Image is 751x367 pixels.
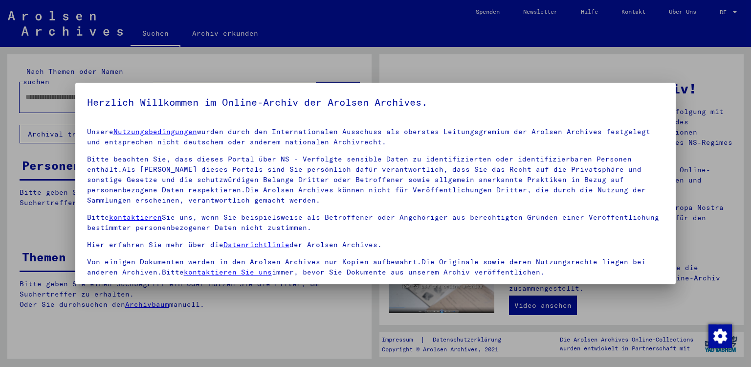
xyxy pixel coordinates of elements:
span: Einverständniserklärung: Hiermit erkläre ich mich damit einverstanden, dass ich sensible personen... [99,284,664,331]
p: Bitte Sie uns, wenn Sie beispielsweise als Betroffener oder Angehöriger aus berechtigten Gründen ... [87,212,664,233]
a: Datenrichtlinie [223,240,289,249]
a: Nutzungsbedingungen [113,127,197,136]
p: Von einigen Dokumenten werden in den Arolsen Archives nur Kopien aufbewahrt.Die Originale sowie d... [87,257,664,277]
p: Hier erfahren Sie mehr über die der Arolsen Archives. [87,240,664,250]
a: kontaktieren [109,213,162,222]
p: Bitte beachten Sie, dass dieses Portal über NS - Verfolgte sensible Daten zu identifizierten oder... [87,154,664,206]
img: Zustimmung ändern [708,324,732,348]
a: kontaktieren Sie uns [184,268,272,276]
p: Unsere wurden durch den Internationalen Ausschuss als oberstes Leitungsgremium der Arolsen Archiv... [87,127,664,147]
h5: Herzlich Willkommen im Online-Archiv der Arolsen Archives. [87,94,664,110]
